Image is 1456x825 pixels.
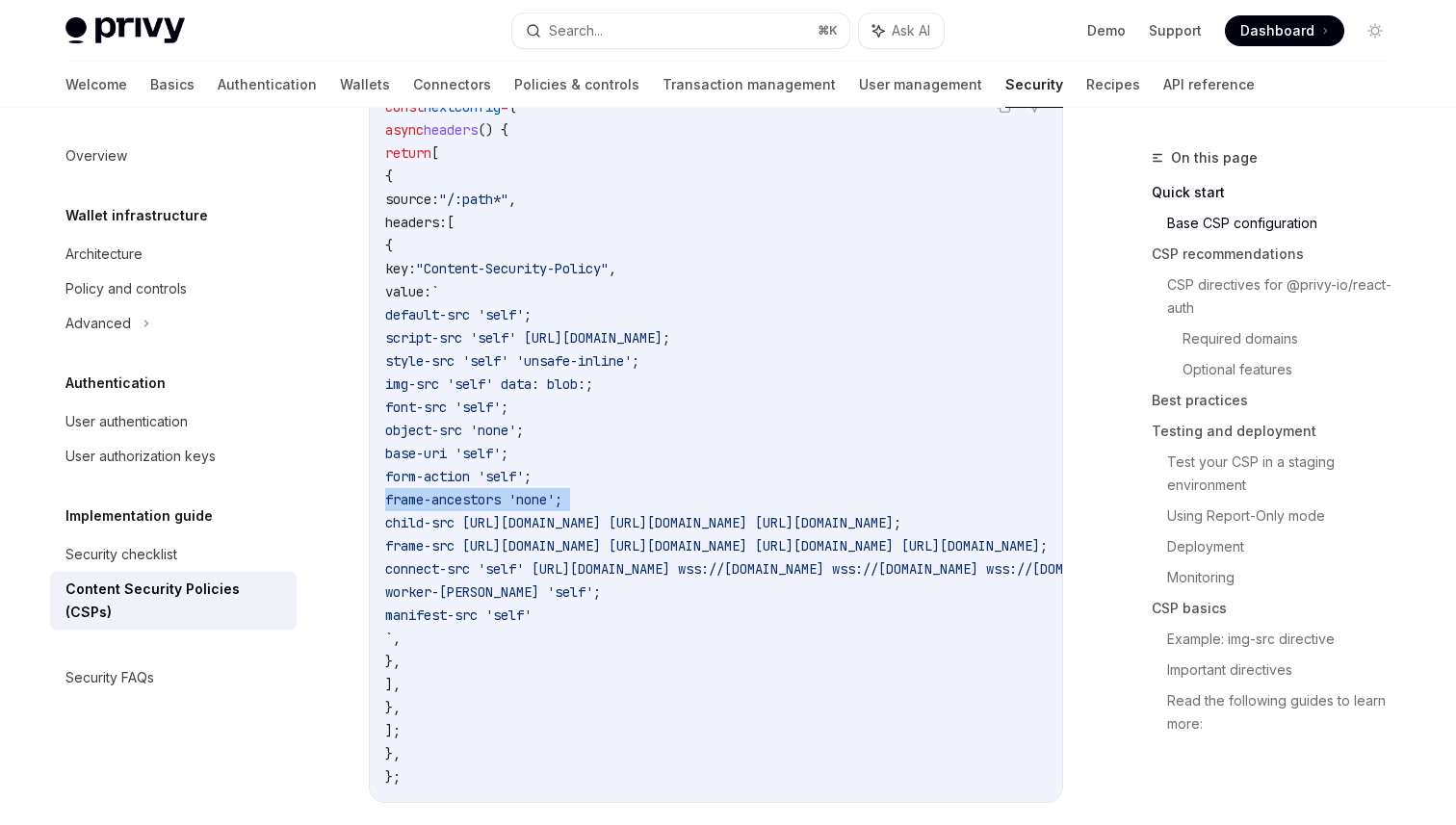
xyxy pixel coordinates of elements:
button: Ask AI [859,13,944,48]
span: , [609,260,616,277]
h5: Wallet infrastructure [65,204,208,227]
span: , [508,191,516,208]
a: Important directives [1167,655,1406,685]
a: Policies & controls [514,62,639,108]
span: form-action 'self'; [385,468,532,485]
span: ⌘ K [818,23,838,39]
a: Optional features [1183,354,1406,385]
span: ]; [385,722,401,739]
a: Basics [150,62,195,108]
a: Support [1149,21,1202,40]
a: Testing and deployment [1152,416,1406,447]
a: CSP recommendations [1152,239,1406,270]
a: Monitoring [1167,562,1406,593]
span: font-src 'self'; [385,399,508,416]
span: headers [424,121,478,139]
span: "/:path*" [439,191,508,208]
div: User authentication [65,410,188,433]
div: Advanced [65,312,131,335]
a: Read the following guides to learn more: [1167,685,1406,739]
span: [ [431,144,439,162]
span: frame-ancestors 'none'; [385,491,562,508]
a: Overview [50,139,297,173]
span: }; [385,768,401,786]
a: Security [1005,62,1063,108]
span: ` [385,630,393,647]
span: base-uri 'self'; [385,445,508,462]
span: On this page [1171,146,1258,169]
a: Dashboard [1225,15,1344,46]
h5: Implementation guide [65,504,213,528]
a: Test your CSP in a staging environment [1167,447,1406,501]
span: style-src 'self' 'unsafe-inline'; [385,352,639,370]
span: manifest-src 'self' [385,606,532,624]
img: light logo [65,17,185,44]
a: Connectors [413,62,491,108]
a: Security FAQs [50,660,297,695]
span: frame-src [URL][DOMAIN_NAME] [URL][DOMAIN_NAME] [URL][DOMAIN_NAME] [URL][DOMAIN_NAME]; [385,537,1048,554]
a: Recipes [1086,62,1140,108]
a: Architecture [50,237,297,271]
a: Transaction management [663,62,836,108]
a: User authentication [50,404,297,439]
span: Dashboard [1240,21,1314,40]
a: Content Security Policies (CSPs) [50,572,297,630]
span: script-src 'self' [URL][DOMAIN_NAME]; [385,329,670,347]
a: User authorization keys [50,439,297,474]
a: Authentication [218,62,317,108]
div: Security checklist [65,543,177,566]
span: key: [385,260,416,277]
span: { [385,168,393,185]
div: Architecture [65,243,143,266]
a: Welcome [65,62,127,108]
span: "Content-Security-Policy" [416,260,609,277]
span: return [385,144,431,162]
div: Security FAQs [65,666,154,689]
a: Deployment [1167,531,1406,562]
span: ` [431,283,439,300]
span: { [385,237,393,254]
span: child-src [URL][DOMAIN_NAME] [URL][DOMAIN_NAME] [URL][DOMAIN_NAME]; [385,514,901,531]
div: Search... [549,19,603,42]
span: () { [478,121,508,139]
a: Policy and controls [50,271,297,306]
a: API reference [1163,62,1255,108]
a: User management [859,62,982,108]
div: Content Security Policies (CSPs) [65,578,285,624]
a: Best practices [1152,385,1406,416]
span: ], [385,676,401,693]
span: [ [447,214,455,231]
span: worker-[PERSON_NAME] 'self'; [385,583,601,601]
span: }, [385,699,401,716]
a: Using Report-Only mode [1167,501,1406,531]
span: Ask AI [892,21,930,40]
a: CSP basics [1152,593,1406,624]
span: }, [385,745,401,762]
a: Base CSP configuration [1167,208,1406,239]
h5: Authentication [65,372,166,395]
a: Quick start [1152,177,1406,208]
div: Policy and controls [65,277,187,300]
a: Wallets [340,62,390,108]
span: , [393,630,401,647]
a: Security checklist [50,537,297,572]
a: Required domains [1183,323,1406,354]
span: }, [385,653,401,670]
span: default-src 'self'; [385,306,532,323]
span: object-src 'none'; [385,422,524,439]
div: Overview [65,144,127,168]
button: Search...⌘K [512,13,849,48]
span: source: [385,191,439,208]
button: Toggle dark mode [1360,15,1391,46]
span: img-src 'self' data: blob:; [385,375,593,393]
span: value: [385,283,431,300]
span: headers: [385,214,447,231]
span: async [385,121,424,139]
div: User authorization keys [65,445,216,468]
a: Demo [1087,21,1126,40]
a: CSP directives for @privy-io/react-auth [1167,270,1406,323]
a: Example: img-src directive [1167,624,1406,655]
